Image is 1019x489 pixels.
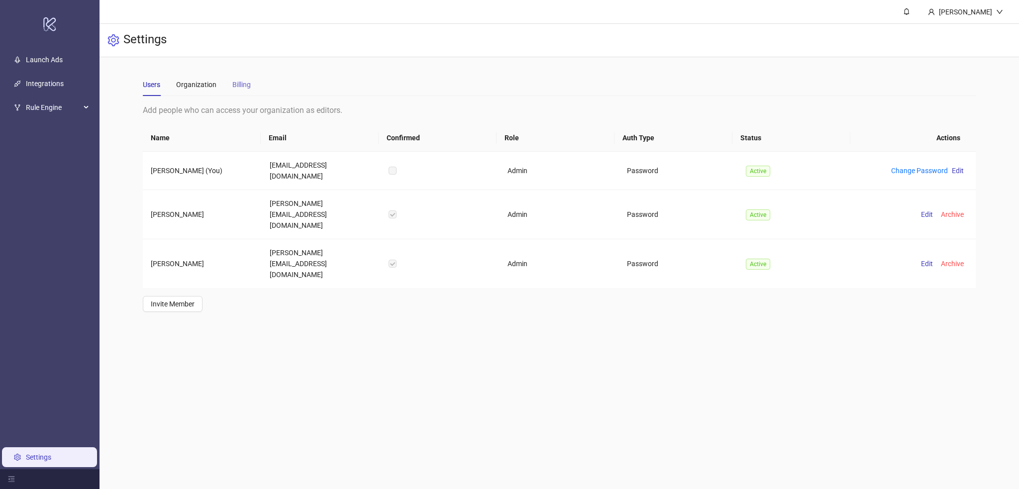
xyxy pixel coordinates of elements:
button: Archive [937,208,968,220]
td: [PERSON_NAME] (You) [143,152,262,190]
th: Confirmed [379,124,497,152]
span: Edit [921,210,933,218]
div: [PERSON_NAME] [935,6,996,17]
td: Password [619,190,738,239]
div: Organization [176,79,216,90]
button: Edit [917,258,937,270]
span: user [928,8,935,15]
span: Edit [952,167,964,175]
span: bell [903,8,910,15]
td: Admin [500,239,618,288]
th: Role [497,124,614,152]
td: Password [619,152,738,190]
th: Status [732,124,850,152]
h3: Settings [123,32,167,49]
span: Edit [921,260,933,268]
th: Name [143,124,261,152]
span: Active [746,209,770,220]
td: Admin [500,152,618,190]
span: Active [746,259,770,270]
div: Add people who can access your organization as editors. [143,104,976,116]
td: Admin [500,190,618,239]
a: Launch Ads [26,56,63,64]
span: Archive [941,210,964,218]
span: Archive [941,260,964,268]
span: menu-fold [8,476,15,483]
span: fork [14,104,21,111]
a: Settings [26,453,51,461]
span: Active [746,166,770,177]
th: Email [261,124,379,152]
button: Archive [937,258,968,270]
button: Invite Member [143,296,203,312]
span: setting [107,34,119,46]
th: Auth Type [614,124,732,152]
button: Edit [948,165,968,177]
span: down [996,8,1003,15]
td: Password [619,239,738,288]
td: [EMAIL_ADDRESS][DOMAIN_NAME] [262,152,381,190]
td: [PERSON_NAME][EMAIL_ADDRESS][DOMAIN_NAME] [262,239,381,288]
button: Edit [917,208,937,220]
td: [PERSON_NAME] [143,239,262,288]
a: Integrations [26,80,64,88]
span: Rule Engine [26,98,81,118]
div: Users [143,79,160,90]
a: Change Password [891,167,948,175]
div: Billing [232,79,251,90]
td: [PERSON_NAME] [143,190,262,239]
span: Invite Member [151,300,195,308]
th: Actions [850,124,968,152]
td: [PERSON_NAME][EMAIL_ADDRESS][DOMAIN_NAME] [262,190,381,239]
